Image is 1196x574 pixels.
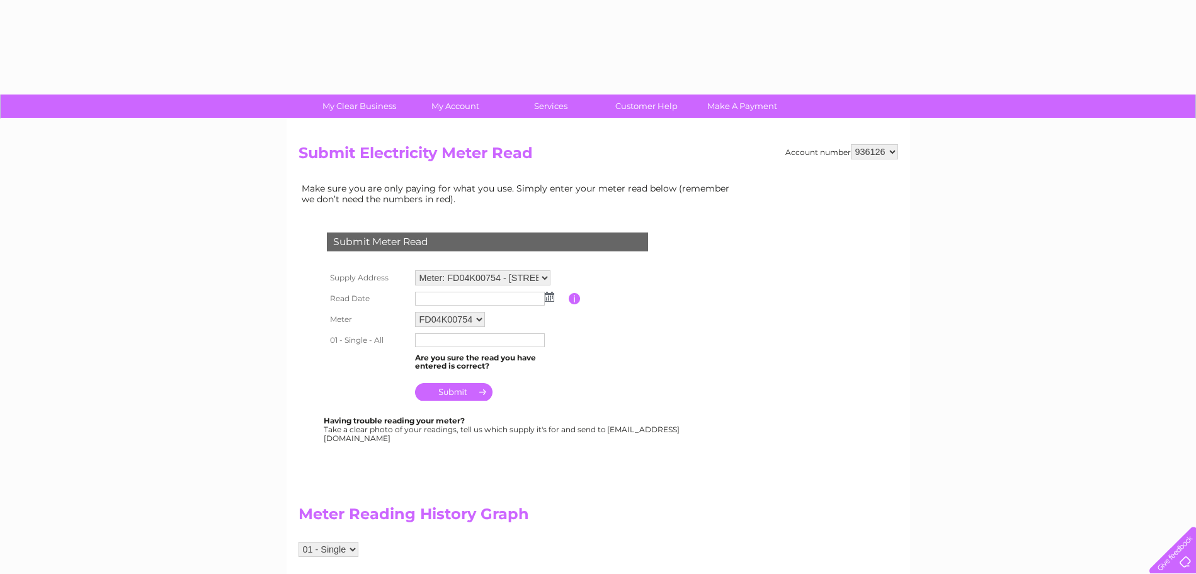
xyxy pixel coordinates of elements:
[307,95,411,118] a: My Clear Business
[299,180,739,207] td: Make sure you are only paying for what you use. Simply enter your meter read below (remember we d...
[324,416,465,425] b: Having trouble reading your meter?
[324,267,412,289] th: Supply Address
[324,309,412,330] th: Meter
[569,293,581,304] input: Information
[690,95,794,118] a: Make A Payment
[412,350,569,374] td: Are you sure the read you have entered is correct?
[595,95,698,118] a: Customer Help
[324,289,412,309] th: Read Date
[785,144,898,159] div: Account number
[403,95,507,118] a: My Account
[415,383,493,401] input: Submit
[324,416,681,442] div: Take a clear photo of your readings, tell us which supply it's for and send to [EMAIL_ADDRESS][DO...
[327,232,648,251] div: Submit Meter Read
[324,330,412,350] th: 01 - Single - All
[545,292,554,302] img: ...
[299,144,898,168] h2: Submit Electricity Meter Read
[499,95,603,118] a: Services
[299,505,739,529] h2: Meter Reading History Graph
